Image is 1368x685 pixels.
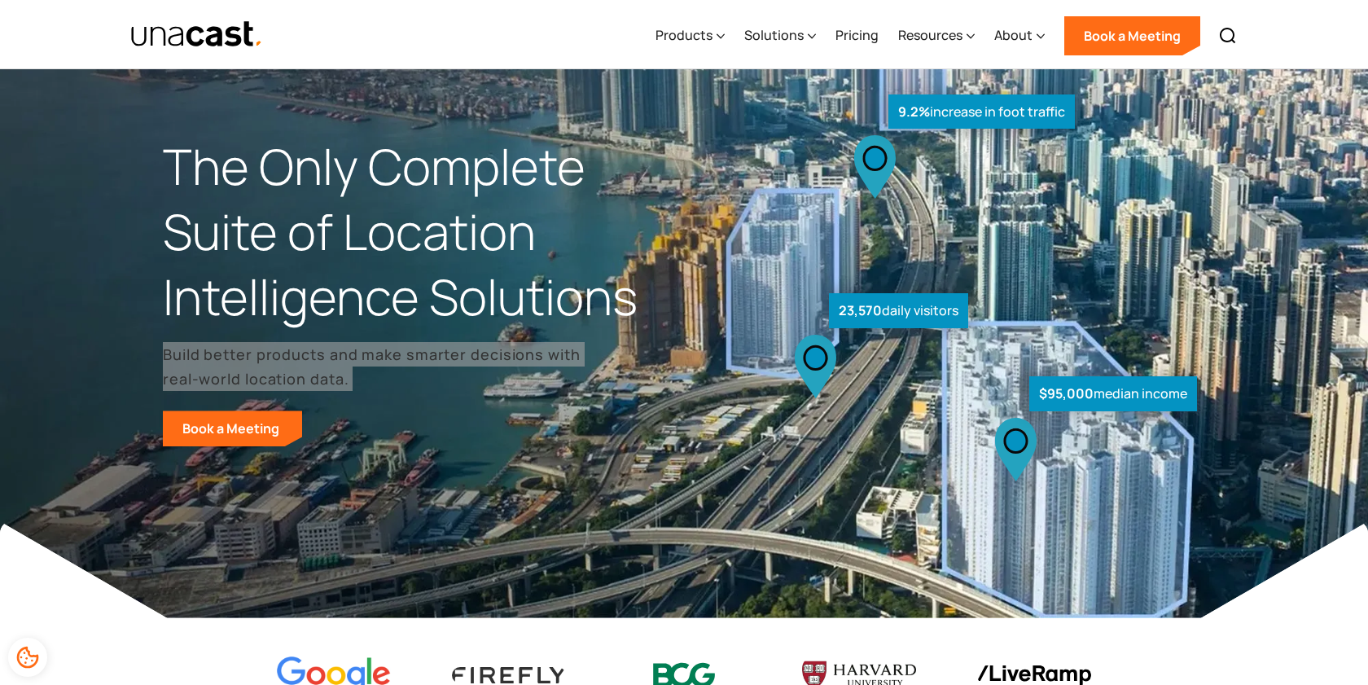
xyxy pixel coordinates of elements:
[898,25,962,45] div: Resources
[1029,376,1197,411] div: median income
[1039,384,1094,402] strong: $95,000
[744,2,816,69] div: Solutions
[898,103,930,121] strong: 9.2%
[888,94,1075,130] div: increase in foot traffic
[898,2,975,69] div: Resources
[163,342,586,391] p: Build better products and make smarter decisions with real-world location data.
[163,411,302,446] a: Book a Meeting
[130,20,263,49] img: Unacast text logo
[655,25,712,45] div: Products
[829,293,968,328] div: daily visitors
[655,2,725,69] div: Products
[130,20,263,49] a: home
[1218,26,1238,46] img: Search icon
[452,667,566,683] img: Firefly Advertising logo
[1064,16,1200,55] a: Book a Meeting
[835,2,879,69] a: Pricing
[744,25,804,45] div: Solutions
[994,25,1033,45] div: About
[839,301,882,319] strong: 23,570
[994,2,1045,69] div: About
[8,638,47,677] div: Cookie Preferences
[163,134,684,329] h1: The Only Complete Suite of Location Intelligence Solutions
